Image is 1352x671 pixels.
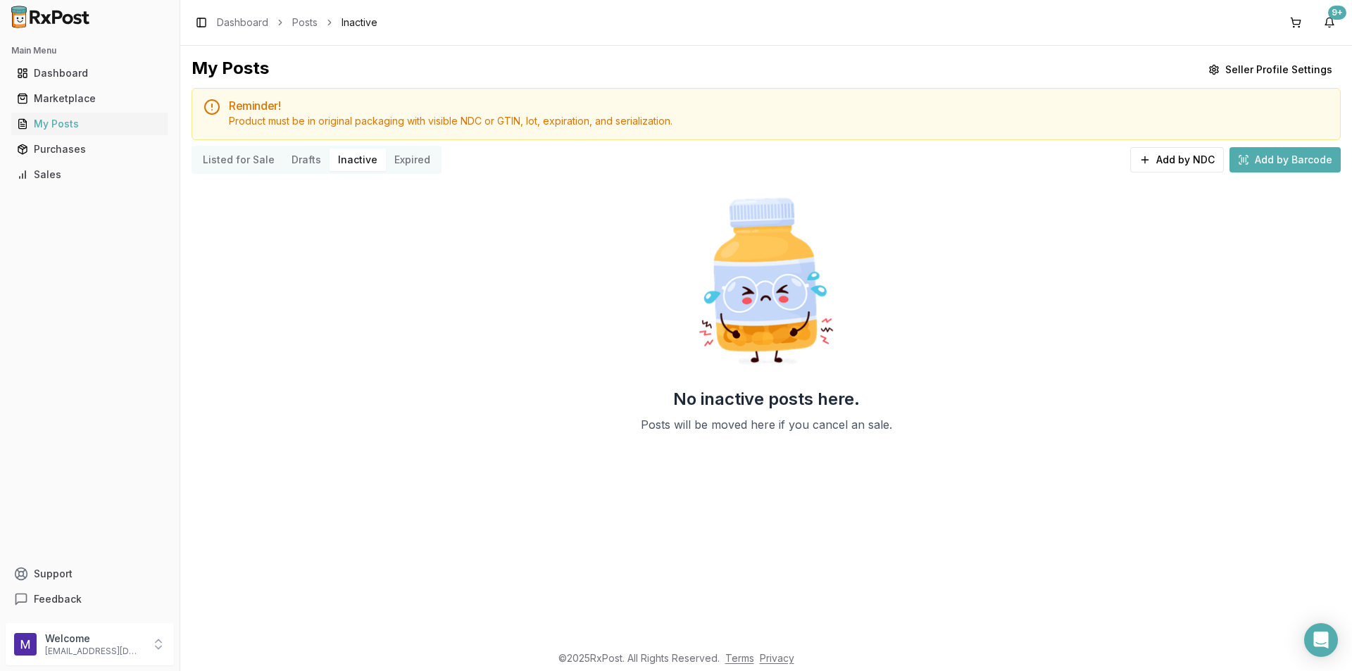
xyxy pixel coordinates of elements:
[17,117,163,131] div: My Posts
[6,113,174,135] button: My Posts
[192,57,269,82] div: My Posts
[1130,147,1224,173] button: Add by NDC
[17,66,163,80] div: Dashboard
[34,592,82,606] span: Feedback
[1328,6,1346,20] div: 9+
[676,191,856,371] img: Sad Pill Bottle
[17,92,163,106] div: Marketplace
[45,632,143,646] p: Welcome
[1200,57,1341,82] button: Seller Profile Settings
[6,6,96,28] img: RxPost Logo
[1229,147,1341,173] button: Add by Barcode
[386,149,439,171] button: Expired
[11,137,168,162] a: Purchases
[6,62,174,84] button: Dashboard
[1304,623,1338,657] div: Open Intercom Messenger
[6,587,174,612] button: Feedback
[330,149,386,171] button: Inactive
[725,652,754,664] a: Terms
[11,61,168,86] a: Dashboard
[6,87,174,110] button: Marketplace
[194,149,283,171] button: Listed for Sale
[6,163,174,186] button: Sales
[283,149,330,171] button: Drafts
[342,15,377,30] span: Inactive
[11,86,168,111] a: Marketplace
[229,114,1329,128] div: Product must be in original packaging with visible NDC or GTIN, lot, expiration, and serialization.
[229,100,1329,111] h5: Reminder!
[14,633,37,656] img: User avatar
[17,168,163,182] div: Sales
[11,111,168,137] a: My Posts
[217,15,377,30] nav: breadcrumb
[45,646,143,657] p: [EMAIL_ADDRESS][DOMAIN_NAME]
[1318,11,1341,34] button: 9+
[11,162,168,187] a: Sales
[11,45,168,56] h2: Main Menu
[641,416,892,433] p: Posts will be moved here if you cancel an sale.
[292,15,318,30] a: Posts
[17,142,163,156] div: Purchases
[673,388,860,410] h2: No inactive posts here.
[760,652,794,664] a: Privacy
[6,561,174,587] button: Support
[217,15,268,30] a: Dashboard
[6,138,174,161] button: Purchases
